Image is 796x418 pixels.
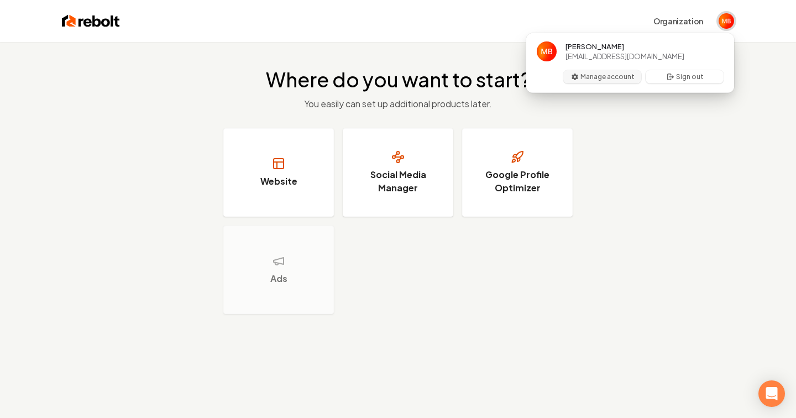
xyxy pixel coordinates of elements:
img: Rebolt Logo [62,13,120,29]
button: Close user button [719,13,734,29]
button: Sign out [646,70,724,83]
p: You easily can set up additional products later. [266,97,531,111]
span: [EMAIL_ADDRESS][DOMAIN_NAME] [565,51,684,61]
span: [PERSON_NAME] [565,41,624,51]
h2: Where do you want to start? [266,69,531,91]
div: Open Intercom Messenger [758,380,785,407]
h3: Google Profile Optimizer [476,168,559,195]
div: User button popover [526,33,734,93]
img: Matthew Bowman [719,13,734,29]
h3: Ads [270,272,287,285]
img: Matthew Bowman [537,41,557,61]
h3: Website [260,175,297,188]
h3: Social Media Manager [357,168,439,195]
button: Manage account [563,70,641,83]
button: Organization [647,11,710,31]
